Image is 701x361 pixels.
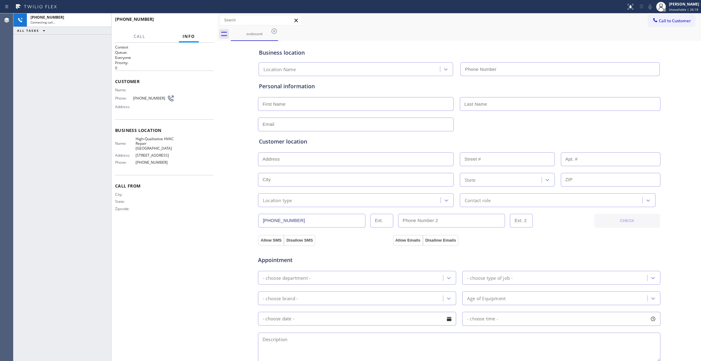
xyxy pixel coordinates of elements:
input: City [258,173,454,187]
span: City: [115,192,136,197]
span: Name: [115,88,136,92]
input: Street # [460,152,555,166]
input: Ext. 2 [510,214,533,228]
h2: Queue: [115,50,214,55]
div: Age of Equipment [467,295,506,302]
span: Phone: [115,160,136,165]
div: - choose department - [263,274,311,281]
span: Call to Customer [659,18,691,24]
input: Apt. # [561,152,661,166]
h1: Context [115,45,214,50]
button: Disallow Emails [423,235,459,246]
div: Location type [263,197,292,204]
span: [PHONE_NUMBER] [133,96,167,100]
input: ZIP [561,173,661,187]
h2: Priority: [115,60,214,65]
div: - choose brand - [263,295,298,302]
div: Business location [259,49,659,57]
span: [STREET_ADDRESS] [136,153,174,158]
span: ALL TASKS [17,28,39,33]
div: Location Name [263,66,296,73]
button: CHECK [594,214,660,228]
span: [PHONE_NUMBER] [136,160,174,165]
span: High-Qualitative HVAC Repair [GEOGRAPHIC_DATA] [136,137,174,151]
div: Customer location [259,137,659,146]
span: Connecting call… [31,20,55,24]
input: Ext. [370,214,393,228]
button: Disallow SMS [284,235,315,246]
button: Call to Customer [648,15,695,27]
button: Mute [646,2,654,11]
span: Unavailable | 26:18 [669,7,698,12]
span: [PHONE_NUMBER] [31,15,64,20]
span: Name: [115,141,136,146]
p: Everyone [115,55,214,60]
div: - choose type of job - [467,274,513,281]
div: [PERSON_NAME] [669,2,699,7]
span: Appointment [258,256,391,264]
input: Search [220,15,301,25]
span: Customer [115,78,214,84]
button: Call [130,31,149,42]
span: Call From [115,183,214,189]
button: Allow SMS [258,235,284,246]
input: Address [258,152,454,166]
input: Phone Number [460,62,660,76]
input: Email [258,118,454,131]
div: Personal information [259,82,659,90]
div: Contact role [465,197,491,204]
span: Info [183,34,195,39]
span: Phone: [115,96,133,100]
p: 0 [115,65,214,71]
span: State: [115,199,136,204]
span: Zipcode: [115,206,136,211]
input: First Name [258,97,454,111]
input: Phone Number 2 [398,214,505,228]
button: Allow Emails [393,235,423,246]
span: [PHONE_NUMBER] [115,16,154,22]
input: Phone Number [258,214,365,228]
button: ALL TASKS [13,27,51,34]
span: Call [134,34,145,39]
span: Business location [115,127,214,133]
input: Last Name [460,97,660,111]
span: - choose time - [467,316,498,322]
div: outbound [231,31,278,36]
span: Address: [115,153,136,158]
div: State [465,176,475,183]
input: - choose date - [258,312,456,326]
span: Address: [115,104,136,109]
button: Info [179,31,199,42]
